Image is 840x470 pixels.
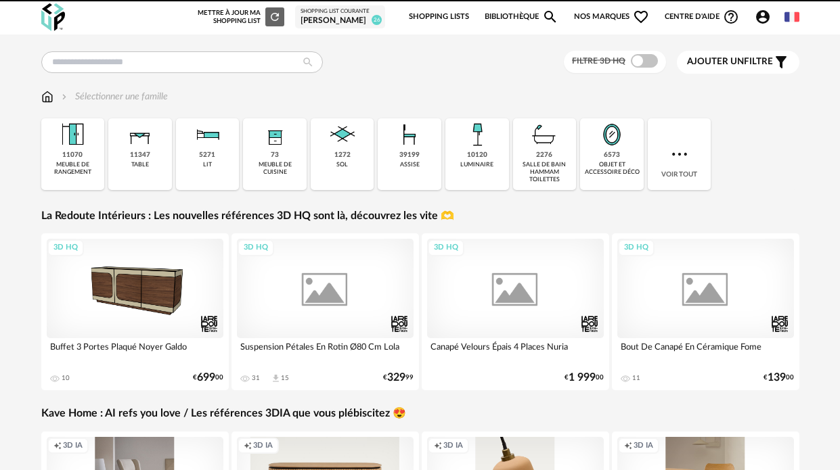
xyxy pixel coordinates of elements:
div: 73 [271,151,279,160]
img: svg+xml;base64,PHN2ZyB3aWR0aD0iMTYiIGhlaWdodD0iMTYiIHZpZXdCb3g9IjAgMCAxNiAxNiIgZmlsbD0ibm9uZSIgeG... [59,90,70,103]
span: 3D IA [634,441,653,451]
span: 3D IA [63,441,83,451]
span: Creation icon [53,441,62,451]
span: Ajouter un [687,57,744,66]
div: 3D HQ [618,239,655,256]
div: 39199 [399,151,420,160]
div: 6573 [604,151,620,160]
span: filtre [687,56,773,68]
div: Mettre à jour ma Shopping List [198,7,284,26]
img: svg+xml;base64,PHN2ZyB3aWR0aD0iMTYiIGhlaWdodD0iMTciIHZpZXdCb3g9IjAgMCAxNiAxNyIgZmlsbD0ibm9uZSIgeG... [41,90,53,103]
div: table [131,161,149,168]
div: 2276 [536,151,552,160]
div: lit [203,161,212,168]
a: 3D HQ Canapé Velours Épais 4 Places Nuria €1 99900 [422,233,609,390]
span: 3D IA [253,441,273,451]
a: Shopping List courante [PERSON_NAME] 26 [301,8,380,26]
div: 3D HQ [428,239,464,256]
div: objet et accessoire déco [584,161,640,177]
button: Ajouter unfiltre Filter icon [677,51,799,74]
div: Shopping List courante [301,8,380,15]
span: 3D IA [443,441,463,451]
div: € 00 [193,373,223,382]
div: luminaire [460,161,493,168]
div: € 99 [383,373,414,382]
div: [PERSON_NAME] [301,16,380,26]
span: Creation icon [434,441,442,451]
span: 1 999 [569,373,596,382]
img: fr [784,9,799,24]
span: 26 [372,15,382,25]
div: assise [400,161,420,168]
span: Nos marques [574,3,650,31]
a: BibliothèqueMagnify icon [485,3,559,31]
div: 3D HQ [238,239,274,256]
span: 699 [197,373,215,382]
img: Assise.png [393,118,426,151]
span: Centre d'aideHelp Circle Outline icon [665,9,740,25]
span: Magnify icon [542,9,558,25]
a: 3D HQ Suspension Pétales En Rotin Ø80 Cm Lola 31 Download icon 15 €32999 [231,233,419,390]
div: Sélectionner une famille [59,90,168,103]
span: Creation icon [244,441,252,451]
span: Account Circle icon [755,9,771,25]
div: 11070 [62,151,83,160]
img: Salle%20de%20bain.png [528,118,560,151]
img: more.7b13dc1.svg [669,143,690,165]
div: € 00 [764,373,794,382]
div: Canapé Velours Épais 4 Places Nuria [427,338,604,365]
div: salle de bain hammam toilettes [517,161,573,184]
span: 329 [387,373,405,382]
div: 11347 [130,151,150,160]
span: Heart Outline icon [633,9,649,25]
div: € 00 [565,373,604,382]
div: 31 [252,374,260,382]
img: Rangement.png [259,118,291,151]
span: Download icon [271,373,281,383]
span: Filtre 3D HQ [572,57,625,65]
a: Kave Home : AI refs you love / Les références 3DIA que vous plébiscitez 😍 [41,406,406,421]
a: Shopping Lists [409,3,469,31]
span: Help Circle Outline icon [723,9,739,25]
div: Voir tout [648,118,711,190]
img: Table.png [124,118,156,151]
a: La Redoute Intérieurs : Les nouvelles références 3D HQ sont là, découvrez les vite 🫶 [41,209,454,223]
img: Luminaire.png [461,118,493,151]
div: meuble de cuisine [247,161,303,177]
img: Miroir.png [596,118,628,151]
div: 10120 [467,151,487,160]
img: Literie.png [191,118,223,151]
a: 3D HQ Bout De Canapé En Céramique Fome 11 €13900 [612,233,799,390]
img: Sol.png [326,118,359,151]
img: OXP [41,3,65,31]
div: 3D HQ [47,239,84,256]
div: meuble de rangement [45,161,101,177]
img: Meuble%20de%20rangement.png [56,118,89,151]
div: Bout De Canapé En Céramique Fome [617,338,794,365]
span: Creation icon [624,441,632,451]
span: Filter icon [773,54,789,70]
span: Refresh icon [269,14,281,20]
div: 1272 [334,151,351,160]
span: Account Circle icon [755,9,777,25]
div: Buffet 3 Portes Plaqué Noyer Galdo [47,338,223,365]
div: 5271 [199,151,215,160]
div: 10 [62,374,70,382]
div: 11 [632,374,640,382]
a: 3D HQ Buffet 3 Portes Plaqué Noyer Galdo 10 €69900 [41,233,229,390]
div: Suspension Pétales En Rotin Ø80 Cm Lola [237,338,414,365]
div: sol [336,161,348,168]
span: 139 [768,373,786,382]
div: 15 [281,374,289,382]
